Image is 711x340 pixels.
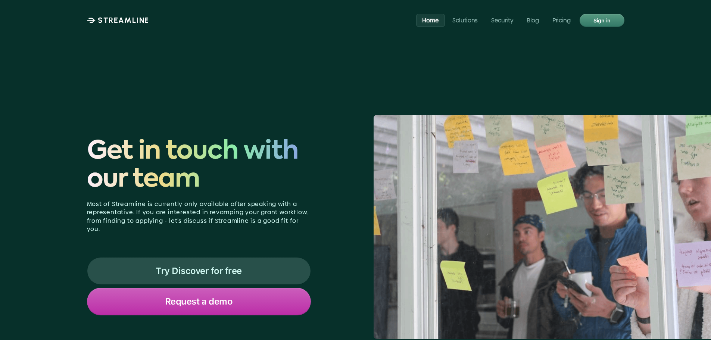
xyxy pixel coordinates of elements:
p: STREAMLINE [98,16,149,25]
p: Request a demo [165,297,233,306]
a: Sign in [580,14,624,27]
p: Home [422,16,439,24]
a: Security [485,13,519,26]
a: Pricing [546,13,577,26]
p: Pricing [552,16,571,24]
p: Security [491,16,513,24]
p: Most of Streamline is currently only available after speaking with a representative. If you are i... [87,200,311,234]
p: Sign in [593,15,610,25]
a: Blog [521,13,545,26]
a: STREAMLINE [87,16,149,25]
p: Blog [527,16,539,24]
p: Try Discover for free [156,266,242,276]
a: Try Discover for free [87,257,311,285]
p: Solutions [452,16,477,24]
a: Request a demo [87,288,311,315]
span: Get in touch with our team [87,138,311,194]
a: Home [416,13,445,26]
